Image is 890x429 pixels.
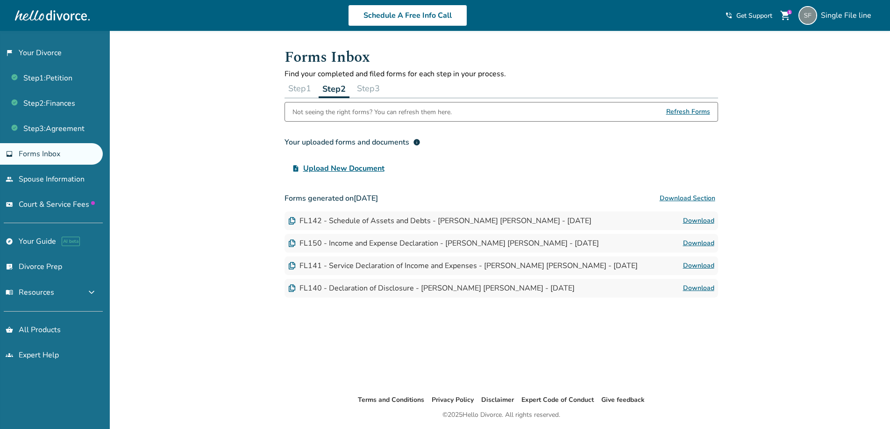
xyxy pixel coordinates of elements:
li: Give feedback [601,394,645,406]
span: upload_file [292,165,299,172]
button: Download Section [657,189,718,208]
a: Download [683,215,714,226]
div: 1 [787,10,792,15]
span: flag_2 [6,49,13,57]
p: Find your completed and filed forms for each step in your process. [285,69,718,79]
div: Your uploaded forms and documents [285,137,420,148]
img: Document [288,217,296,225]
a: phone_in_talkGet Support [725,11,772,20]
span: AI beta [62,237,80,246]
li: Disclaimer [481,394,514,406]
span: Resources [6,287,54,298]
a: Download [683,238,714,249]
a: Download [683,283,714,294]
button: Step2 [319,79,349,98]
a: Privacy Policy [432,395,474,404]
a: Download [683,260,714,271]
div: Not seeing the right forms? You can refresh them here. [292,102,452,121]
h3: Forms generated on [DATE] [285,189,718,208]
span: shopping_basket [6,326,13,334]
img: Document [288,240,296,247]
h1: Forms Inbox [285,46,718,69]
img: Document [288,262,296,269]
img: Document [288,284,296,292]
a: Expert Code of Conduct [521,395,594,404]
span: Refresh Forms [666,102,710,121]
span: groups [6,351,13,359]
span: Single File line [821,10,875,21]
button: Step3 [353,79,384,98]
span: Court & Service Fees [19,199,95,210]
div: © 2025 Hello Divorce. All rights reserved. [442,409,560,421]
img: singlefileline@hellodivorce.com [798,6,817,25]
span: inbox [6,150,13,158]
iframe: Chat Widget [843,384,890,429]
a: Terms and Conditions [358,395,424,404]
span: people [6,175,13,183]
span: shopping_cart [780,10,791,21]
a: Schedule A Free Info Call [348,5,467,26]
span: Get Support [736,11,772,20]
div: FL142 - Schedule of Assets and Debts - [PERSON_NAME] [PERSON_NAME] - [DATE] [288,216,591,226]
span: info [413,138,420,146]
span: Upload New Document [303,163,384,174]
span: universal_currency_alt [6,201,13,208]
button: Step1 [285,79,315,98]
span: explore [6,238,13,245]
div: FL141 - Service Declaration of Income and Expenses - [PERSON_NAME] [PERSON_NAME] - [DATE] [288,261,638,271]
span: phone_in_talk [725,12,733,19]
span: menu_book [6,289,13,296]
span: expand_more [86,287,97,298]
div: FL140 - Declaration of Disclosure - [PERSON_NAME] [PERSON_NAME] - [DATE] [288,283,575,293]
span: list_alt_check [6,263,13,270]
div: FL150 - Income and Expense Declaration - [PERSON_NAME] [PERSON_NAME] - [DATE] [288,238,599,248]
span: Forms Inbox [19,149,60,159]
